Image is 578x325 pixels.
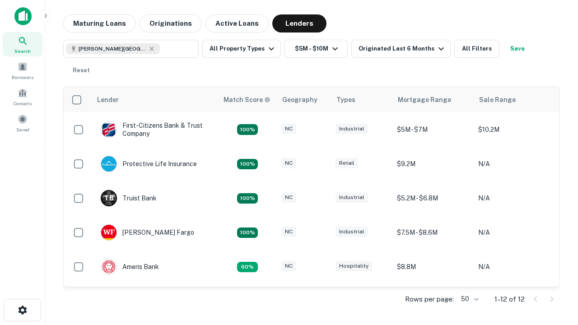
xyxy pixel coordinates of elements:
[202,40,281,58] button: All Property Types
[3,32,42,56] a: Search
[14,7,32,25] img: capitalize-icon.png
[392,250,474,284] td: $8.8M
[336,94,355,105] div: Types
[474,215,555,250] td: N/A
[474,147,555,181] td: N/A
[392,181,474,215] td: $5.2M - $6.8M
[67,61,96,79] button: Reset
[97,94,119,105] div: Lender
[218,87,277,112] th: Capitalize uses an advanced AI algorithm to match your search with the best lender. The match sco...
[457,292,480,306] div: 50
[101,156,197,172] div: Protective Life Insurance
[503,40,532,58] button: Save your search to get updates of matches that match your search criteria.
[281,261,296,271] div: NC
[92,87,218,112] th: Lender
[336,158,358,168] div: Retail
[284,40,348,58] button: $5M - $10M
[392,112,474,147] td: $5M - $7M
[392,147,474,181] td: $9.2M
[282,94,317,105] div: Geography
[331,87,392,112] th: Types
[533,224,578,267] iframe: Chat Widget
[392,215,474,250] td: $7.5M - $8.6M
[474,284,555,318] td: N/A
[336,124,368,134] div: Industrial
[3,111,42,135] a: Saved
[494,294,525,305] p: 1–12 of 12
[336,261,372,271] div: Hospitality
[474,250,555,284] td: N/A
[277,87,331,112] th: Geography
[281,158,296,168] div: NC
[101,259,159,275] div: Ameris Bank
[14,47,31,55] span: Search
[205,14,269,32] button: Active Loans
[101,122,117,137] img: picture
[101,224,194,241] div: [PERSON_NAME] Fargo
[237,124,258,135] div: Matching Properties: 2, hasApolloMatch: undefined
[14,100,32,107] span: Contacts
[392,284,474,318] td: $9.2M
[336,227,368,237] div: Industrial
[3,58,42,83] a: Borrowers
[104,194,113,203] p: T B
[79,45,146,53] span: [PERSON_NAME][GEOGRAPHIC_DATA], [GEOGRAPHIC_DATA]
[281,192,296,203] div: NC
[272,14,326,32] button: Lenders
[281,124,296,134] div: NC
[474,87,555,112] th: Sale Range
[224,95,269,105] h6: Match Score
[101,225,117,240] img: picture
[479,94,516,105] div: Sale Range
[63,14,136,32] button: Maturing Loans
[281,227,296,237] div: NC
[392,87,474,112] th: Mortgage Range
[140,14,202,32] button: Originations
[474,181,555,215] td: N/A
[224,95,270,105] div: Capitalize uses an advanced AI algorithm to match your search with the best lender. The match sco...
[101,259,117,274] img: picture
[16,126,29,133] span: Saved
[336,192,368,203] div: Industrial
[3,84,42,109] a: Contacts
[12,74,33,81] span: Borrowers
[101,190,157,206] div: Truist Bank
[474,112,555,147] td: $10.2M
[101,121,209,138] div: First-citizens Bank & Trust Company
[351,40,451,58] button: Originated Last 6 Months
[101,156,117,172] img: picture
[405,294,454,305] p: Rows per page:
[454,40,499,58] button: All Filters
[237,159,258,170] div: Matching Properties: 2, hasApolloMatch: undefined
[398,94,451,105] div: Mortgage Range
[237,227,258,238] div: Matching Properties: 2, hasApolloMatch: undefined
[359,43,447,54] div: Originated Last 6 Months
[237,193,258,204] div: Matching Properties: 3, hasApolloMatch: undefined
[237,262,258,273] div: Matching Properties: 1, hasApolloMatch: undefined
